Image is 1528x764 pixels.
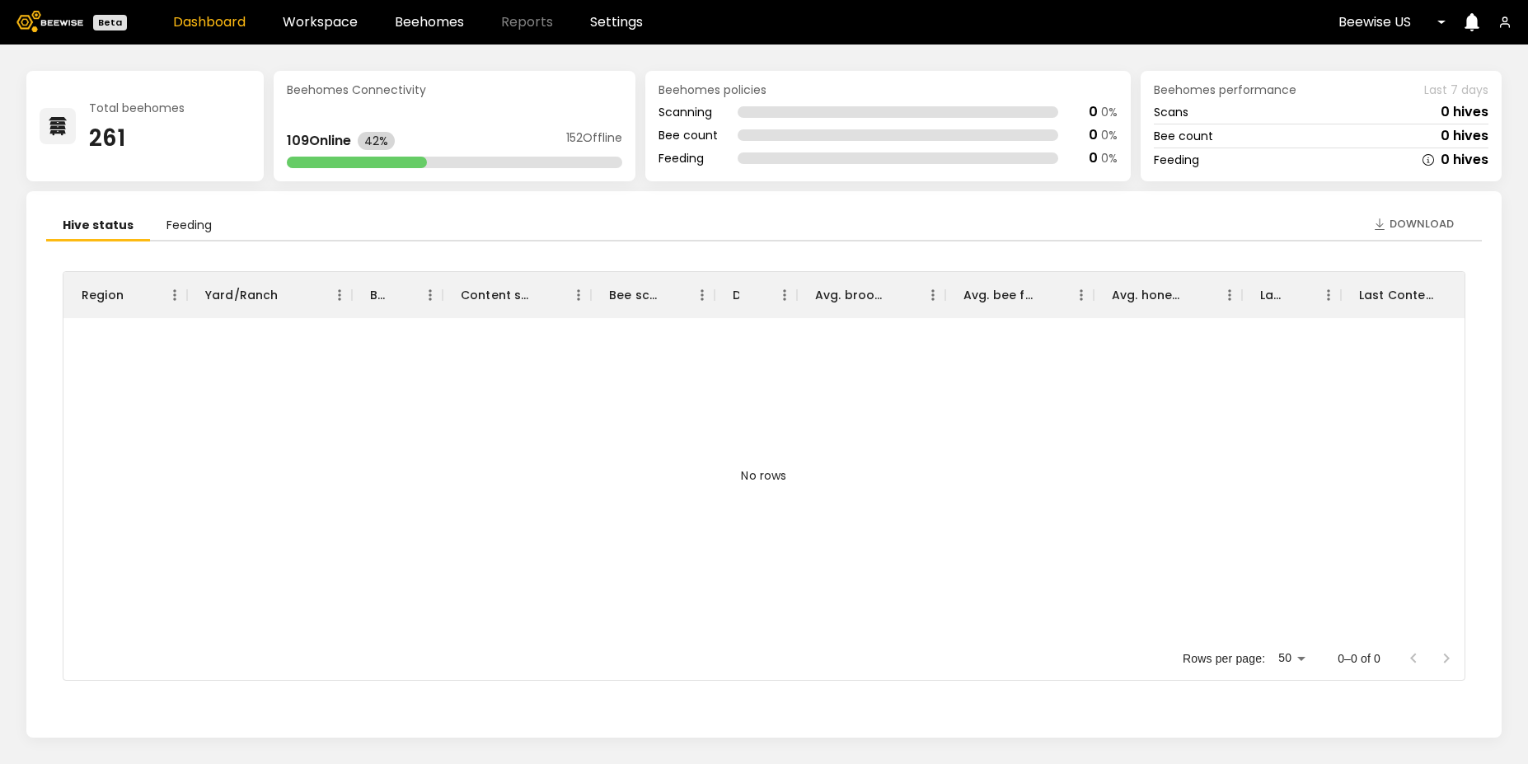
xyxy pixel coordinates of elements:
[659,84,1118,96] div: Beehomes policies
[370,272,385,318] div: BH ID
[1338,650,1380,667] p: 0–0 of 0
[279,284,302,307] button: Sort
[1183,650,1265,667] p: Rows per page:
[1184,284,1207,307] button: Sort
[1094,272,1242,318] div: Avg. honey frames
[358,132,395,150] div: 42%
[287,84,622,96] div: Beehomes Connectivity
[150,211,228,241] li: Feeding
[1441,105,1488,119] div: 0 hives
[1441,129,1488,143] div: 0 hives
[93,15,127,30] div: Beta
[461,272,533,318] div: Content scan hives
[1089,152,1098,165] div: 0
[1272,646,1311,670] div: 50
[173,16,246,29] a: Dashboard
[46,211,150,241] li: Hive status
[1440,284,1463,307] button: Sort
[797,272,945,318] div: Avg. brood frames
[1316,283,1341,307] button: Menu
[659,152,718,164] div: Feeding
[566,132,622,150] div: 152 Offline
[1089,129,1098,142] div: 0
[187,272,352,318] div: Yard/Ranch
[1036,284,1059,307] button: Sort
[945,272,1094,318] div: Avg. bee frames
[1101,106,1118,118] div: 0 %
[1365,211,1462,237] button: Download
[1101,152,1118,164] div: 0 %
[63,318,1465,634] div: No rows
[1154,84,1296,96] span: Beehomes performance
[82,272,124,318] div: Region
[205,272,279,318] div: Yard/Ranch
[690,283,715,307] button: Menu
[739,284,762,307] button: Sort
[443,272,591,318] div: Content scan hives
[1283,284,1306,307] button: Sort
[89,127,185,150] div: 261
[63,272,187,318] div: Region
[659,129,718,141] div: Bee count
[733,272,739,318] div: Dead hives
[385,284,408,307] button: Sort
[16,11,83,32] img: Beewise logo
[395,16,464,29] a: Beehomes
[1154,106,1188,118] div: Scans
[659,106,718,118] div: Scanning
[501,16,553,29] span: Reports
[1441,153,1488,166] div: 0 hives
[89,102,185,114] div: Total beehomes
[1101,129,1118,141] div: 0 %
[283,16,358,29] a: Workspace
[1424,84,1488,96] span: Last 7 days
[609,272,657,318] div: Bee scan hives
[566,283,591,307] button: Menu
[162,283,187,307] button: Menu
[418,283,443,307] button: Menu
[124,284,147,307] button: Sort
[1390,216,1454,232] span: Download
[1217,283,1242,307] button: Menu
[1089,105,1098,119] div: 0
[1242,272,1341,318] div: Larvae
[963,272,1036,318] div: Avg. bee frames
[1154,154,1199,166] div: Feeding
[815,272,888,318] div: Avg. brood frames
[1341,272,1498,318] div: Last Content Scan
[1359,272,1440,318] div: Last Content Scan
[657,284,680,307] button: Sort
[772,283,797,307] button: Menu
[1154,130,1213,142] div: Bee count
[888,284,911,307] button: Sort
[533,284,556,307] button: Sort
[352,272,443,318] div: BH ID
[1112,272,1184,318] div: Avg. honey frames
[921,283,945,307] button: Menu
[287,134,351,148] div: 109 Online
[1260,272,1283,318] div: Larvae
[327,283,352,307] button: Menu
[590,16,643,29] a: Settings
[715,272,797,318] div: Dead hives
[1069,283,1094,307] button: Menu
[591,272,715,318] div: Bee scan hives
